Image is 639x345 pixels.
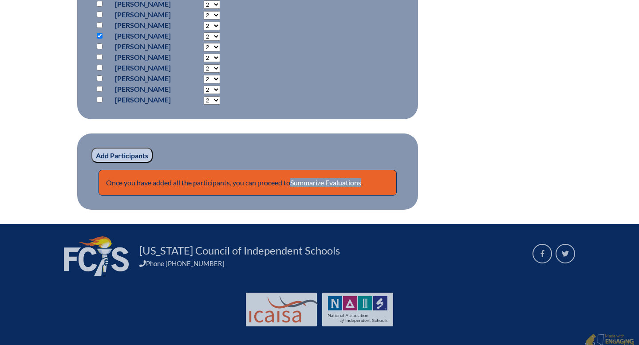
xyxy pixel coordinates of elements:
input: Add Participants [91,148,153,163]
p: [PERSON_NAME] [115,63,171,73]
img: Int'l Council Advancing Independent School Accreditation logo [249,296,318,323]
p: Once you have added all the participants, you can proceed to . [99,170,397,196]
img: FCIS_logo_white [64,236,129,276]
div: Phone [PHONE_NUMBER] [139,259,522,267]
a: [US_STATE] Council of Independent Schools [136,243,343,258]
p: [PERSON_NAME] [115,41,171,52]
p: [PERSON_NAME] [115,31,171,41]
p: [PERSON_NAME] [115,84,171,94]
img: NAIS Logo [328,296,387,323]
p: [PERSON_NAME] [115,20,171,31]
a: Summarize Evaluations [290,178,361,187]
p: [PERSON_NAME] [115,9,171,20]
p: [PERSON_NAME] [115,94,171,105]
p: [PERSON_NAME] [115,52,171,63]
p: [PERSON_NAME] [115,73,171,84]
